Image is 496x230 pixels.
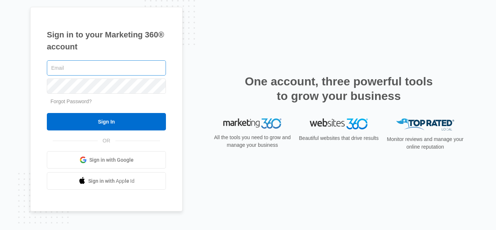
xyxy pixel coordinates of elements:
a: Sign in with Apple Id [47,172,166,190]
input: Email [47,60,166,76]
a: Sign in with Google [47,151,166,169]
p: Monitor reviews and manage your online reputation [385,136,466,151]
p: Beautiful websites that drive results [298,134,379,142]
span: Sign in with Google [89,156,134,164]
img: Marketing 360 [223,118,281,129]
span: OR [98,137,115,145]
h1: Sign in to your Marketing 360® account [47,29,166,53]
img: Websites 360 [310,118,368,129]
img: Top Rated Local [396,118,454,130]
p: All the tools you need to grow and manage your business [212,134,293,149]
a: Forgot Password? [50,98,92,104]
span: Sign in with Apple Id [88,177,135,185]
h2: One account, three powerful tools to grow your business [243,74,435,103]
input: Sign In [47,113,166,130]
